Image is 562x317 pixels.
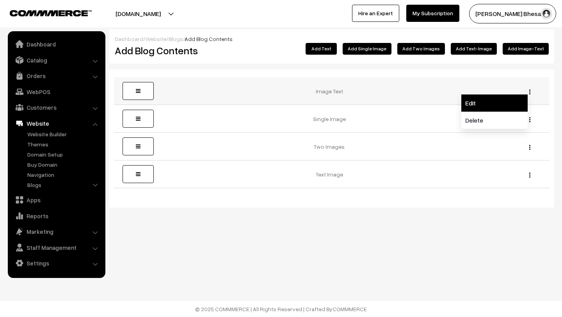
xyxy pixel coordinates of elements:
[146,36,166,42] a: Website
[333,306,367,312] a: COMMMERCE
[529,173,530,178] img: Menu
[461,94,528,112] a: Edit
[529,145,530,150] img: Menu
[352,5,399,22] a: Hire an Expert
[406,5,459,22] a: My Subscription
[529,89,530,94] img: Menu
[158,133,506,160] td: Two Images
[343,43,391,55] button: Add Single Image
[158,77,506,105] td: Image Text
[115,45,252,57] h2: Add Blog Contents
[115,35,549,43] div: / / /
[10,256,103,270] a: Settings
[169,36,183,42] a: Blogs
[451,43,497,55] button: Add Text-Image
[158,105,506,133] td: Single Image
[10,193,103,207] a: Apps
[25,181,103,189] a: Blogs
[10,85,103,99] a: WebPOS
[461,112,528,129] a: Delete
[10,240,103,255] a: Staff Management
[10,53,103,67] a: Catalog
[397,43,445,55] button: Add Two Images
[10,10,92,16] img: COMMMERCE
[469,4,556,23] button: [PERSON_NAME] Bhesani…
[10,37,103,51] a: Dashboard
[10,224,103,239] a: Marketing
[25,160,103,169] a: Buy Domain
[10,116,103,130] a: Website
[306,43,337,55] button: Add Text
[185,36,233,42] span: Add Blog Contents
[10,209,103,223] a: Reports
[10,8,78,17] a: COMMMERCE
[541,8,552,20] img: user
[88,4,188,23] button: [DOMAIN_NAME]
[25,150,103,158] a: Domain Setup
[10,100,103,114] a: Customers
[529,117,530,122] img: Menu
[25,171,103,179] a: Navigation
[158,160,506,188] td: Text Image
[10,69,103,83] a: Orders
[115,36,143,42] a: Dashboard
[25,140,103,148] a: Themes
[25,130,103,138] a: Website Builder
[503,43,549,55] button: Add Image-Text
